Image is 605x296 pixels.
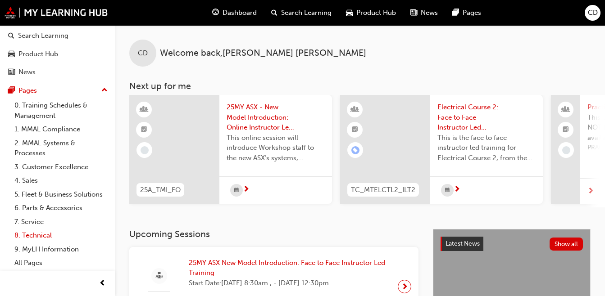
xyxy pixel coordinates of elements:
a: guage-iconDashboard [205,4,264,22]
span: booktick-icon [563,124,569,136]
a: 1. MMAL Compliance [11,122,111,136]
span: Search Learning [281,8,332,18]
h3: Next up for me [115,81,605,91]
a: 25A_TMI_FO25MY ASX - New Model Introduction: Online Instructor Led TrainingThis online session wi... [129,95,332,204]
a: 7. Service [11,215,111,229]
span: 25MY ASX New Model Introduction: Face to Face Instructor Led Training [189,258,391,278]
span: learningRecordVerb_NONE-icon [562,146,570,154]
span: Pages [463,8,481,18]
div: Search Learning [18,31,68,41]
span: car-icon [346,7,353,18]
button: Pages [4,82,111,99]
a: 3. Customer Excellence [11,160,111,174]
a: search-iconSearch Learning [264,4,339,22]
span: pages-icon [452,7,459,18]
span: booktick-icon [141,124,147,136]
span: prev-icon [99,278,106,289]
span: CD [138,48,148,58]
span: next-icon [454,186,460,194]
span: car-icon [8,50,15,58]
span: search-icon [271,7,277,18]
span: calendar-icon [234,185,239,196]
span: people-icon [563,104,569,116]
span: 25MY ASX - New Model Introduction: Online Instructor Led Training [227,102,325,133]
a: Product Hub [4,46,111,63]
a: TC_MTELCTL2_ILT2Electrical Course 2: Face to Face Instructor Led Training - Day 1 & 2 (Master Tec... [340,95,543,204]
span: search-icon [8,32,14,40]
div: Pages [18,85,37,96]
img: mmal [5,7,108,18]
span: Product Hub [356,8,396,18]
span: next-icon [243,186,250,194]
span: guage-icon [212,7,219,18]
a: 9. MyLH Information [11,242,111,256]
a: pages-iconPages [445,4,488,22]
a: All Pages [11,256,111,270]
span: This online session will introduce Workshop staff to the new ASX’s systems, software, servicing p... [227,133,325,163]
span: Start Date: [DATE] 8:30am , - [DATE] 12:30pm [189,278,391,288]
a: car-iconProduct Hub [339,4,403,22]
a: News [4,64,111,81]
span: sessionType_FACE_TO_FACE-icon [156,270,163,282]
span: learningResourceType_INSTRUCTOR_LED-icon [141,104,147,116]
span: learningRecordVerb_ENROLL-icon [351,146,359,154]
span: Dashboard [223,8,257,18]
span: learningRecordVerb_NONE-icon [141,146,149,154]
a: 4. Sales [11,174,111,188]
a: news-iconNews [403,4,445,22]
span: news-icon [8,68,15,76]
a: Latest NewsShow all [441,237,583,251]
span: TC_MTELCTL2_ILT2 [351,185,415,195]
span: CD [588,8,598,18]
a: 5. Fleet & Business Solutions [11,188,111,202]
a: 6. Parts & Accessories [11,201,111,215]
h3: Upcoming Sessions [129,229,418,239]
span: Welcome back , [PERSON_NAME] [PERSON_NAME] [160,48,366,58]
div: News [18,67,36,77]
a: Search Learning [4,27,111,44]
span: 25A_TMI_FO [140,185,181,195]
span: Electrical Course 2: Face to Face Instructor Led Training - Day 1 & 2 (Master Technician Program) [437,102,536,133]
a: 8. Technical [11,229,111,242]
span: Latest News [446,240,480,247]
a: 0. Training Schedules & Management [11,99,111,122]
span: up-icon [101,85,108,96]
span: booktick-icon [352,124,358,136]
span: learningResourceType_INSTRUCTOR_LED-icon [352,104,358,116]
a: 2. MMAL Systems & Processes [11,136,111,160]
span: calendar-icon [445,185,450,196]
span: next-icon [587,188,594,196]
button: Show all [550,238,583,251]
span: This is the face to face instructor led training for Electrical Course 2, from the Master Technic... [437,133,536,163]
span: news-icon [410,7,417,18]
button: CD [585,5,600,21]
span: News [421,8,438,18]
span: next-icon [401,280,408,293]
span: pages-icon [8,87,15,95]
div: Product Hub [18,49,58,59]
